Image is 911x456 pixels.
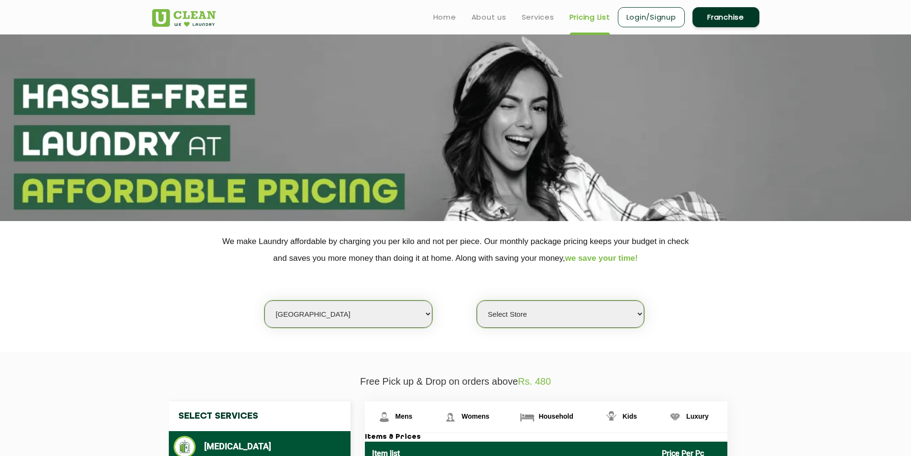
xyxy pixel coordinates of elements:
img: Kids [603,409,620,425]
img: Household [519,409,536,425]
a: Login/Signup [618,7,685,27]
span: Luxury [686,412,709,420]
a: Home [433,11,456,23]
img: Mens [376,409,393,425]
span: Kids [623,412,637,420]
h3: Items & Prices [365,433,727,442]
span: Mens [395,412,413,420]
h4: Select Services [169,401,351,431]
a: About us [472,11,506,23]
a: Franchise [692,7,759,27]
p: Free Pick up & Drop on orders above [152,376,759,387]
img: UClean Laundry and Dry Cleaning [152,9,216,27]
span: we save your time! [565,254,638,263]
span: Rs. 480 [518,376,551,387]
a: Services [522,11,554,23]
p: We make Laundry affordable by charging you per kilo and not per piece. Our monthly package pricin... [152,233,759,267]
img: Luxury [667,409,683,425]
span: Womens [461,412,489,420]
span: Household [538,412,573,420]
a: Pricing List [570,11,610,23]
img: Womens [442,409,459,425]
